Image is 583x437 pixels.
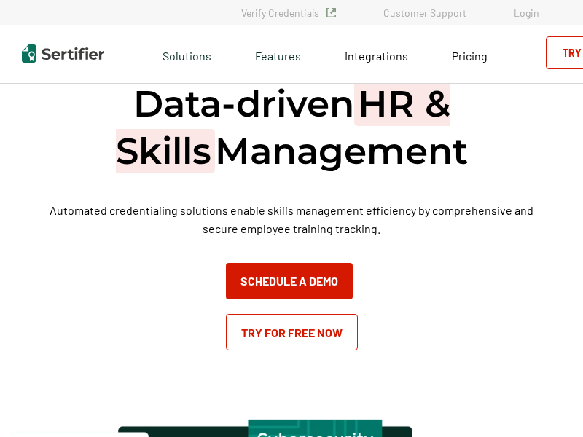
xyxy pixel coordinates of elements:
[345,45,408,63] a: Integrations
[12,80,571,175] h1: Data-driven Management
[255,45,301,63] span: Features
[22,44,104,63] img: Sertifier | Digital Credentialing Platform
[39,201,543,237] p: Automated credentialing solutions enable skills management efficiency by comprehensive and secure...
[163,45,211,63] span: Solutions
[452,45,488,63] a: Pricing
[383,7,466,19] a: Customer Support
[514,7,539,19] a: Login
[326,8,336,17] img: Verified
[241,7,336,19] a: Verify Credentials
[226,314,358,350] a: Try for Free Now
[452,49,488,63] span: Pricing
[345,49,408,63] span: Integrations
